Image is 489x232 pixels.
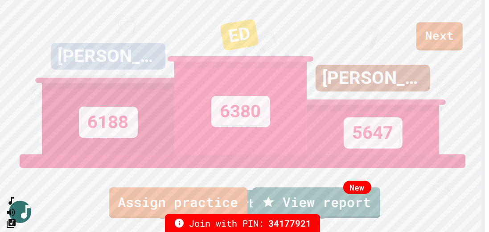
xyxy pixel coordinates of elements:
[220,19,259,51] div: ED
[344,117,403,149] div: 5647
[79,107,138,138] div: 6188
[51,43,165,70] div: [PERSON_NAME]
[253,187,380,218] a: View report
[6,207,16,218] button: Mute music
[165,214,320,232] div: Join with PIN:
[211,96,270,127] div: 6380
[6,218,16,229] button: Change Music
[316,65,430,91] div: [PERSON_NAME]
[109,187,247,218] a: Assign practice
[268,216,311,230] span: 34177921
[343,181,371,194] div: New
[6,195,16,207] button: SpeedDial basic example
